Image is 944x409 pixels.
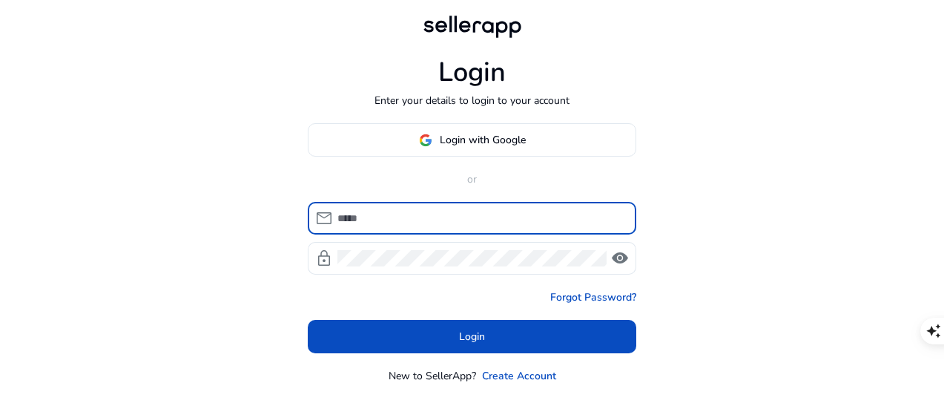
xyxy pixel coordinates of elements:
h1: Login [438,56,506,88]
button: Login [308,320,636,353]
p: Enter your details to login to your account [374,93,570,108]
p: or [308,171,636,187]
span: visibility [611,249,629,267]
a: Create Account [482,368,556,384]
span: mail [315,209,333,227]
span: Login [459,329,485,344]
button: Login with Google [308,123,636,157]
img: google-logo.svg [419,134,432,147]
span: lock [315,249,333,267]
a: Forgot Password? [550,289,636,305]
p: New to SellerApp? [389,368,476,384]
span: Login with Google [440,132,526,148]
